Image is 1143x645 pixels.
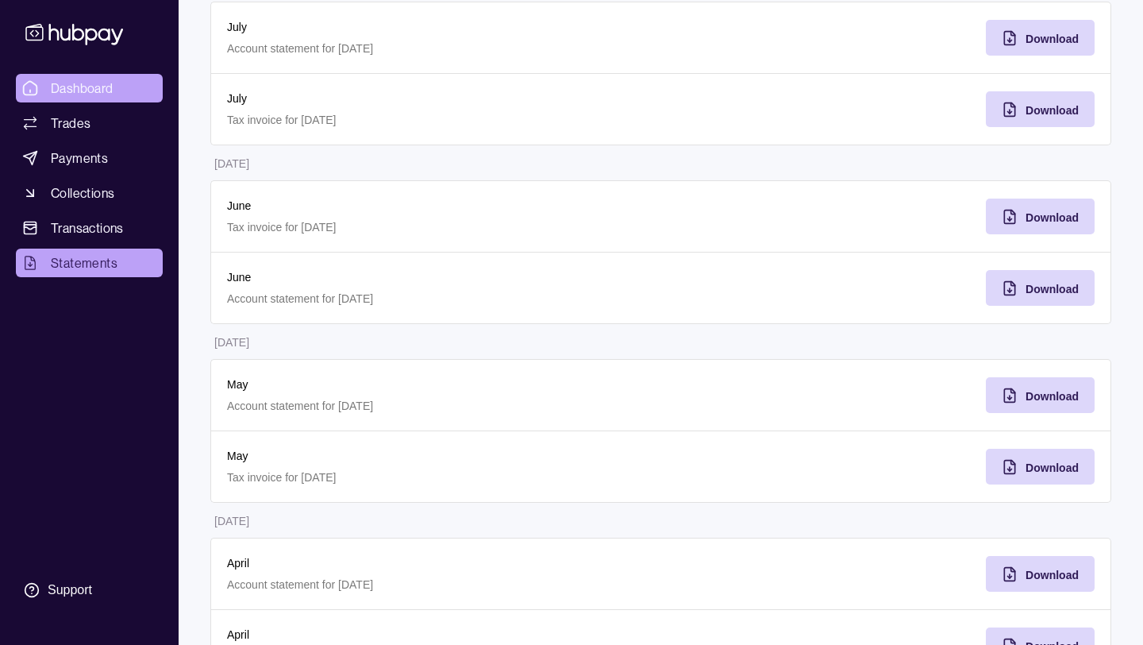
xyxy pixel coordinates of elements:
span: Collections [51,183,114,203]
button: Download [986,377,1095,413]
button: Download [986,556,1095,592]
p: Tax invoice for [DATE] [227,469,645,486]
a: Statements [16,249,163,277]
a: Collections [16,179,163,207]
button: Download [986,20,1095,56]
span: Download [1026,33,1079,45]
p: Account statement for [DATE] [227,40,645,57]
p: April [227,626,645,643]
a: Support [16,574,163,607]
span: Dashboard [51,79,114,98]
p: Account statement for [DATE] [227,397,645,415]
p: Account statement for [DATE] [227,576,645,593]
button: Download [986,270,1095,306]
a: Trades [16,109,163,137]
p: June [227,268,645,286]
span: Download [1026,104,1079,117]
p: [DATE] [214,515,249,527]
button: Download [986,199,1095,234]
span: Download [1026,211,1079,224]
span: Download [1026,462,1079,474]
span: Download [1026,569,1079,581]
span: Payments [51,149,108,168]
button: Download [986,449,1095,485]
p: Tax invoice for [DATE] [227,111,645,129]
p: June [227,197,645,214]
a: Dashboard [16,74,163,102]
p: July [227,90,645,107]
p: July [227,18,645,36]
span: Download [1026,390,1079,403]
span: Download [1026,283,1079,295]
p: Tax invoice for [DATE] [227,218,645,236]
p: [DATE] [214,336,249,349]
button: Download [986,91,1095,127]
p: May [227,447,645,465]
a: Payments [16,144,163,172]
span: Statements [51,253,117,272]
p: April [227,554,645,572]
div: Support [48,581,92,599]
p: Account statement for [DATE] [227,290,645,307]
p: [DATE] [214,157,249,170]
span: Trades [51,114,90,133]
a: Transactions [16,214,163,242]
span: Transactions [51,218,124,238]
p: May [227,376,645,393]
